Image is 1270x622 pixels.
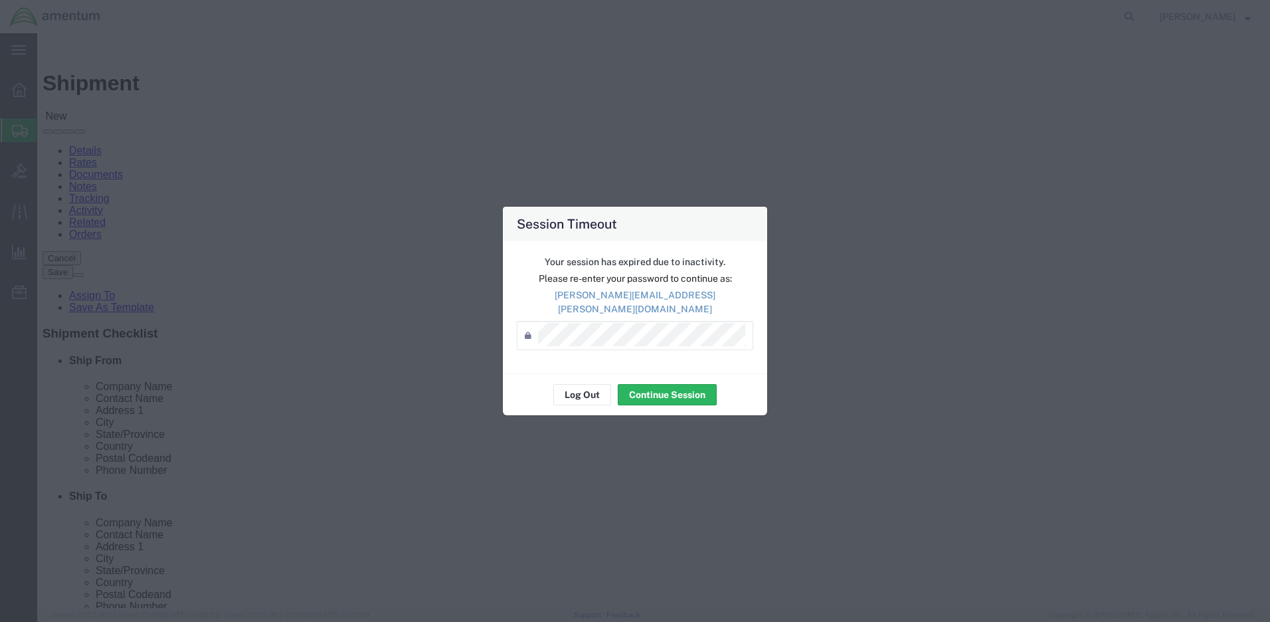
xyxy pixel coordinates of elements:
button: Continue Session [618,384,717,405]
p: Your session has expired due to inactivity. [517,255,753,269]
p: Please re-enter your password to continue as: [517,272,753,286]
button: Log Out [553,384,611,405]
p: [PERSON_NAME][EMAIL_ADDRESS][PERSON_NAME][DOMAIN_NAME] [517,288,753,316]
h4: Session Timeout [517,214,617,233]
